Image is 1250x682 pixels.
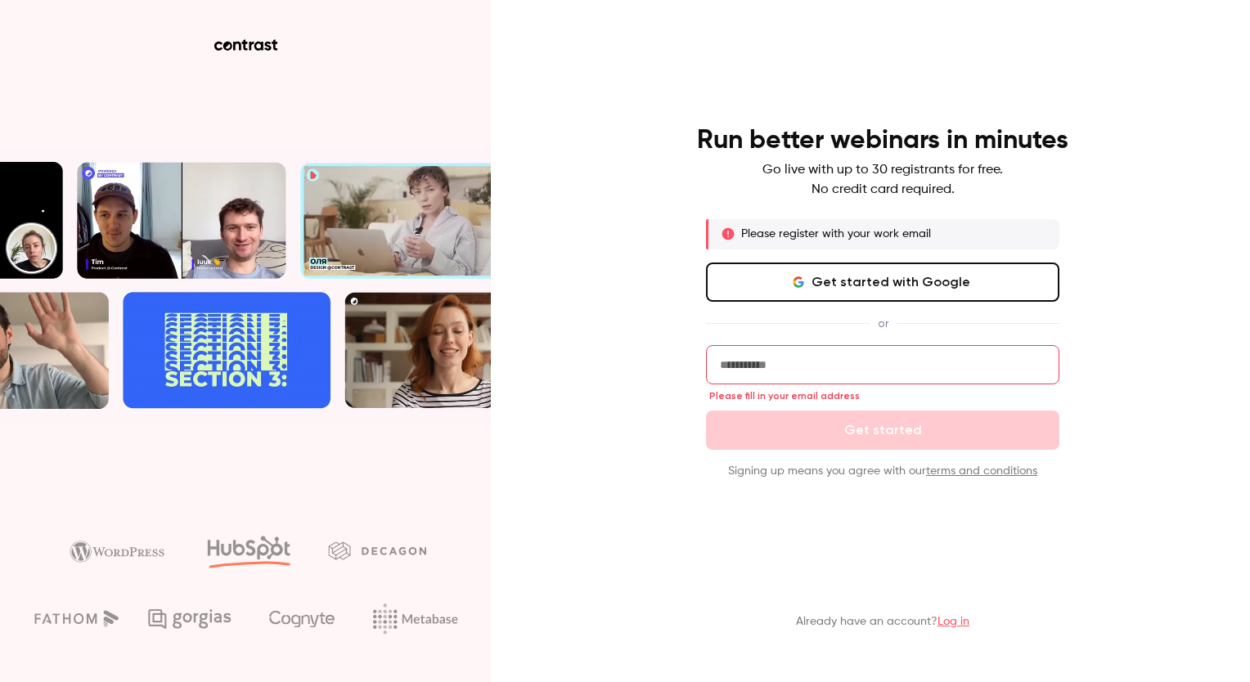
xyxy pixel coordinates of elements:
p: Go live with up to 30 registrants for free. No credit card required. [762,160,1003,200]
a: terms and conditions [926,465,1037,477]
span: Please fill in your email address [709,389,860,402]
img: decagon [328,541,426,559]
p: Please register with your work email [741,226,931,242]
a: Log in [937,616,969,627]
h4: Run better webinars in minutes [697,124,1068,157]
span: or [870,315,897,332]
button: Get started with Google [706,262,1059,302]
p: Signing up means you agree with our [706,463,1059,479]
p: Already have an account? [796,613,969,630]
